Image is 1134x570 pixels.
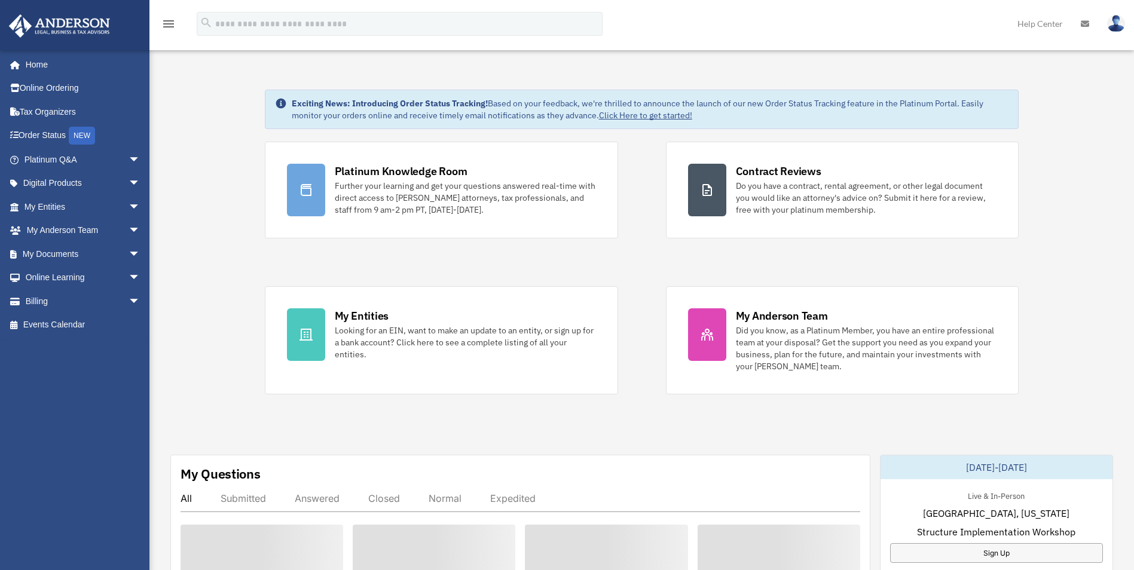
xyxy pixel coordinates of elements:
a: Platinum Knowledge Room Further your learning and get your questions answered real-time with dire... [265,142,618,238]
a: Digital Productsarrow_drop_down [8,171,158,195]
div: Contract Reviews [736,164,821,179]
div: All [181,492,192,504]
div: Closed [368,492,400,504]
a: Online Learningarrow_drop_down [8,266,158,290]
div: Answered [295,492,340,504]
a: Contract Reviews Do you have a contract, rental agreement, or other legal document you would like... [666,142,1019,238]
div: Further your learning and get your questions answered real-time with direct access to [PERSON_NAM... [335,180,596,216]
span: arrow_drop_down [129,266,152,290]
span: Structure Implementation Workshop [917,525,1075,539]
img: Anderson Advisors Platinum Portal [5,14,114,38]
div: Looking for an EIN, want to make an update to an entity, or sign up for a bank account? Click her... [335,324,596,360]
span: arrow_drop_down [129,289,152,314]
span: arrow_drop_down [129,219,152,243]
a: My Entitiesarrow_drop_down [8,195,158,219]
span: [GEOGRAPHIC_DATA], [US_STATE] [923,506,1069,520]
a: Tax Organizers [8,100,158,124]
a: My Anderson Teamarrow_drop_down [8,219,158,243]
a: Sign Up [890,543,1103,563]
a: Click Here to get started! [599,110,692,121]
a: My Documentsarrow_drop_down [8,242,158,266]
span: arrow_drop_down [129,242,152,266]
a: Online Ordering [8,76,158,100]
div: Live & In-Person [958,489,1034,501]
div: Platinum Knowledge Room [335,164,467,179]
a: Platinum Q&Aarrow_drop_down [8,148,158,171]
div: Submitted [221,492,266,504]
i: menu [161,17,176,31]
div: Based on your feedback, we're thrilled to announce the launch of our new Order Status Tracking fe... [292,97,1009,121]
a: Home [8,53,152,76]
a: My Entities Looking for an EIN, want to make an update to an entity, or sign up for a bank accoun... [265,286,618,394]
span: arrow_drop_down [129,195,152,219]
div: My Entities [335,308,389,323]
a: Events Calendar [8,313,158,337]
div: [DATE]-[DATE] [881,455,1112,479]
a: menu [161,21,176,31]
div: Expedited [490,492,536,504]
img: User Pic [1107,15,1125,32]
i: search [200,16,213,29]
div: My Anderson Team [736,308,828,323]
div: Do you have a contract, rental agreement, or other legal document you would like an attorney's ad... [736,180,997,216]
div: My Questions [181,465,261,483]
span: arrow_drop_down [129,171,152,196]
div: NEW [69,127,95,145]
a: Billingarrow_drop_down [8,289,158,313]
div: Did you know, as a Platinum Member, you have an entire professional team at your disposal? Get th... [736,324,997,372]
a: My Anderson Team Did you know, as a Platinum Member, you have an entire professional team at your... [666,286,1019,394]
a: Order StatusNEW [8,124,158,148]
div: Normal [429,492,461,504]
span: arrow_drop_down [129,148,152,172]
strong: Exciting News: Introducing Order Status Tracking! [292,98,488,109]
